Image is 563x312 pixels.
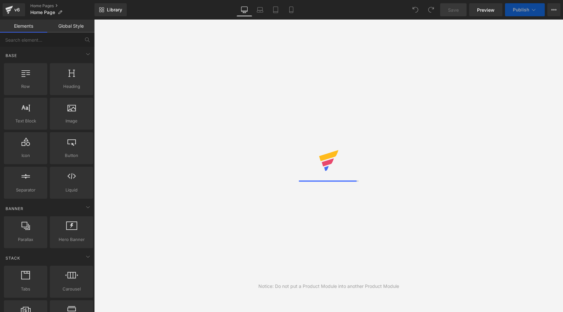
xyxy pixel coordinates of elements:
a: Mobile [283,3,299,16]
span: Heading [52,83,91,90]
span: Preview [477,7,495,13]
span: Library [107,7,122,13]
a: Desktop [237,3,252,16]
span: Save [448,7,459,13]
a: Preview [469,3,502,16]
span: Tabs [6,286,45,292]
span: Home Page [30,10,55,15]
span: Parallax [6,236,45,243]
a: Tablet [268,3,283,16]
div: v6 [13,6,21,14]
span: Separator [6,187,45,193]
span: Liquid [52,187,91,193]
span: Image [52,118,91,124]
div: Notice: Do not put a Product Module into another Product Module [258,283,399,290]
button: Undo [409,3,422,16]
a: New Library [94,3,127,16]
span: Carousel [52,286,91,292]
span: Base [5,52,18,59]
span: Hero Banner [52,236,91,243]
button: Redo [425,3,438,16]
span: Banner [5,206,24,212]
a: Global Style [47,20,94,33]
button: More [547,3,560,16]
span: Text Block [6,118,45,124]
span: Button [52,152,91,159]
span: Stack [5,255,21,261]
button: Publish [505,3,545,16]
a: Laptop [252,3,268,16]
a: Home Pages [30,3,94,8]
a: v6 [3,3,25,16]
span: Publish [513,7,529,12]
span: Icon [6,152,45,159]
span: Row [6,83,45,90]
